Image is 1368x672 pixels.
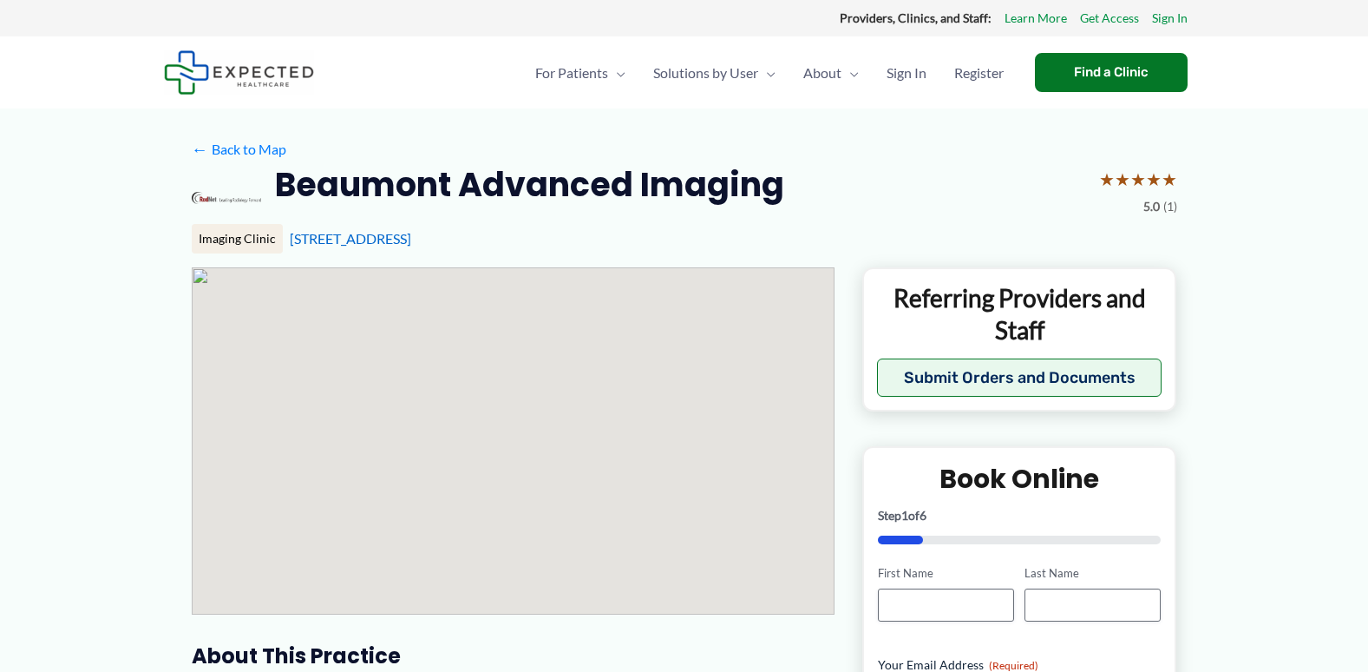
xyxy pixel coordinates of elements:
span: 6 [920,508,926,523]
p: Step of [878,510,1162,522]
h2: Book Online [878,462,1162,496]
strong: Providers, Clinics, and Staff: [840,10,992,25]
span: Menu Toggle [841,43,859,103]
h2: Beaumont Advanced Imaging [275,163,784,206]
label: Last Name [1024,565,1161,582]
a: Get Access [1080,7,1139,30]
a: Solutions by UserMenu Toggle [639,43,789,103]
span: (Required) [989,659,1038,672]
span: Sign In [887,43,926,103]
span: ★ [1146,163,1162,195]
span: ← [192,141,208,157]
span: Solutions by User [653,43,758,103]
img: Expected Healthcare Logo - side, dark font, small [164,50,314,95]
span: About [803,43,841,103]
div: Imaging Clinic [192,224,283,254]
span: Register [954,43,1004,103]
a: ←Back to Map [192,136,286,162]
span: ★ [1130,163,1146,195]
a: Learn More [1005,7,1067,30]
label: First Name [878,565,1014,582]
span: Menu Toggle [608,43,625,103]
a: Sign In [873,43,940,103]
span: 5.0 [1143,195,1160,218]
div: [STREET_ADDRESS] [290,229,1177,248]
a: Sign In [1152,7,1188,30]
a: For PatientsMenu Toggle [521,43,639,103]
a: AboutMenu Toggle [789,43,873,103]
span: Menu Toggle [758,43,776,103]
span: For Patients [535,43,608,103]
span: ★ [1115,163,1130,195]
h3: About this practice [192,642,835,669]
span: ★ [1099,163,1115,195]
a: Find a Clinic [1035,53,1188,92]
a: Register [940,43,1018,103]
nav: Primary Site Navigation [521,43,1018,103]
span: (1) [1163,195,1177,218]
p: Referring Providers and Staff [877,282,1162,346]
span: 1 [901,508,908,523]
span: ★ [1162,163,1177,195]
button: Submit Orders and Documents [877,359,1162,397]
